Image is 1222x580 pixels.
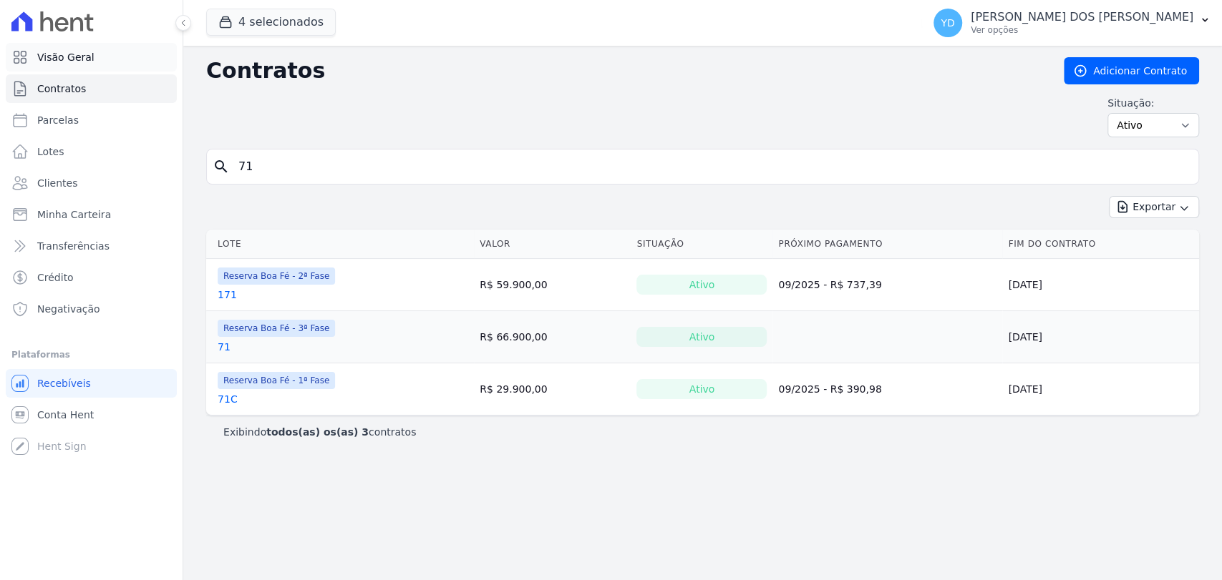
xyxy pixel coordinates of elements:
[37,82,86,96] span: Contratos
[230,152,1193,181] input: Buscar por nome do lote
[474,311,631,363] td: R$ 66.900,00
[218,372,335,389] span: Reserva Boa Fé - 1ª Fase
[474,259,631,311] td: R$ 59.900,00
[266,426,369,438] b: todos(as) os(as) 3
[6,200,177,229] a: Minha Carteira
[37,302,100,316] span: Negativação
[971,10,1193,24] p: [PERSON_NAME] DOS [PERSON_NAME]
[37,144,64,159] span: Lotes
[772,230,1002,259] th: Próximo Pagamento
[206,9,336,36] button: 4 selecionados
[1107,96,1199,110] label: Situação:
[778,279,881,290] a: 09/2025 - R$ 737,39
[11,346,171,363] div: Plataformas
[6,43,177,72] a: Visão Geral
[6,400,177,429] a: Conta Hent
[37,207,111,222] span: Minha Carteira
[206,58,1041,84] h2: Contratos
[631,230,772,259] th: Situação
[6,369,177,398] a: Recebíveis
[6,263,177,292] a: Crédito
[6,74,177,103] a: Contratos
[223,425,416,439] p: Exibindo contratos
[1002,311,1199,363] td: [DATE]
[6,137,177,166] a: Lotes
[778,383,881,395] a: 09/2025 - R$ 390,98
[206,230,474,259] th: Lote
[636,379,767,399] div: Ativo
[218,287,237,302] a: 171
[1002,230,1199,259] th: Fim do Contrato
[6,232,177,260] a: Transferências
[971,24,1193,36] p: Ver opções
[636,327,767,347] div: Ativo
[6,295,177,323] a: Negativação
[218,320,335,337] span: Reserva Boa Fé - 3ª Fase
[1109,196,1199,218] button: Exportar
[922,3,1222,43] button: YD [PERSON_NAME] DOS [PERSON_NAME] Ver opções
[1002,363,1199,416] td: [DATE]
[37,50,94,64] span: Visão Geral
[636,275,767,295] div: Ativo
[37,270,74,285] span: Crédito
[213,158,230,175] i: search
[941,18,954,28] span: YD
[37,113,79,127] span: Parcelas
[6,169,177,197] a: Clientes
[474,230,631,259] th: Valor
[37,176,77,190] span: Clientes
[37,376,91,390] span: Recebíveis
[218,340,231,354] a: 71
[6,106,177,134] a: Parcelas
[474,363,631,416] td: R$ 29.900,00
[218,267,335,285] span: Reserva Boa Fé - 2ª Fase
[1002,259,1199,311] td: [DATE]
[37,408,94,422] span: Conta Hent
[218,392,238,406] a: 71C
[37,239,110,253] span: Transferências
[1064,57,1199,84] a: Adicionar Contrato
